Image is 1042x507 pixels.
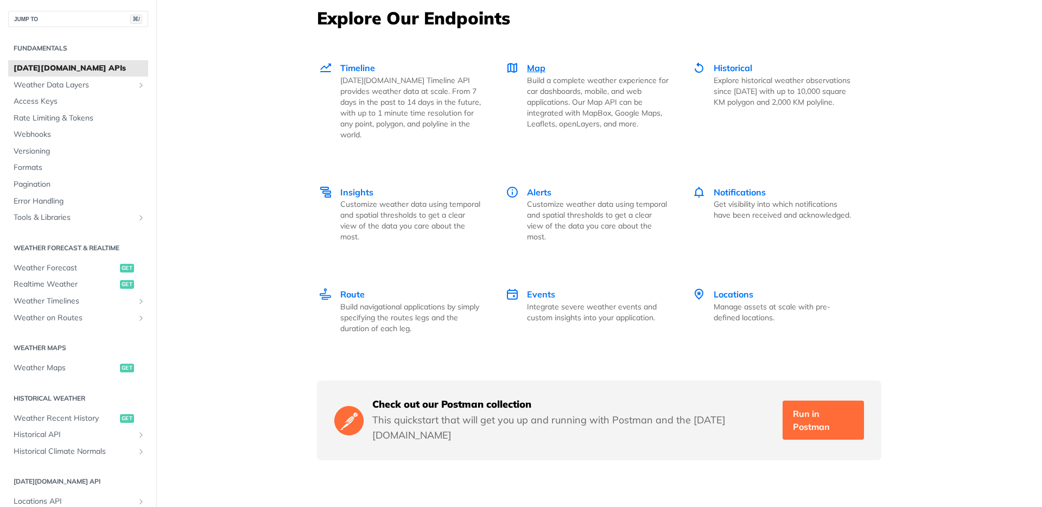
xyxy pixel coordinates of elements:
[14,162,145,173] span: Formats
[494,39,681,163] a: Map Map Build a complete weather experience for car dashboards, mobile, and web applications. Our...
[8,193,148,210] a: Error Handling
[8,477,148,486] h2: [DATE][DOMAIN_NAME] API
[340,187,373,198] span: Insights
[506,288,519,301] img: Events
[137,81,145,90] button: Show subpages for Weather Data Layers
[8,293,148,309] a: Weather TimelinesShow subpages for Weather Timelines
[14,429,134,440] span: Historical API
[137,297,145,306] button: Show subpages for Weather Timelines
[692,186,706,199] img: Notifications
[317,6,881,30] h3: Explore Our Endpoints
[14,129,145,140] span: Webhooks
[372,398,774,411] h5: Check out our Postman collection
[8,143,148,160] a: Versioning
[14,196,145,207] span: Error Handling
[506,186,519,199] img: Alerts
[120,264,134,272] span: get
[8,276,148,293] a: Realtime Weatherget
[14,313,134,324] span: Weather on Routes
[494,265,681,357] a: Events Events Integrate severe weather events and custom insights into your application.
[137,213,145,222] button: Show subpages for Tools & Libraries
[8,11,148,27] button: JUMP TO⌘/
[137,430,145,439] button: Show subpages for Historical API
[714,301,855,323] p: Manage assets at scale with pre-defined locations.
[8,93,148,110] a: Access Keys
[692,288,706,301] img: Locations
[8,176,148,193] a: Pagination
[14,263,117,274] span: Weather Forecast
[692,61,706,74] img: Historical
[14,413,117,424] span: Weather Recent History
[340,75,482,140] p: [DATE][DOMAIN_NAME] Timeline API provides weather data at scale. From 7 days in the past to 14 da...
[137,314,145,322] button: Show subpages for Weather on Routes
[8,260,148,276] a: Weather Forecastget
[318,39,494,163] a: Timeline Timeline [DATE][DOMAIN_NAME] Timeline API provides weather data at scale. From 7 days in...
[8,427,148,443] a: Historical APIShow subpages for Historical API
[783,401,864,440] a: Run in Postman
[14,113,145,124] span: Rate Limiting & Tokens
[319,186,332,199] img: Insights
[8,160,148,176] a: Formats
[318,265,494,357] a: Route Route Build navigational applications by simply specifying the routes legs and the duration...
[319,288,332,301] img: Route
[527,199,669,242] p: Customize weather data using temporal and spatial thresholds to get a clear view of the data you ...
[340,199,482,242] p: Customize weather data using temporal and spatial thresholds to get a clear view of the data you ...
[14,496,134,507] span: Locations API
[527,301,669,323] p: Integrate severe weather events and custom insights into your application.
[8,43,148,53] h2: Fundamentals
[14,96,145,107] span: Access Keys
[14,146,145,157] span: Versioning
[681,265,867,357] a: Locations Locations Manage assets at scale with pre-defined locations.
[14,296,134,307] span: Weather Timelines
[14,279,117,290] span: Realtime Weather
[8,243,148,253] h2: Weather Forecast & realtime
[340,62,375,73] span: Timeline
[14,80,134,91] span: Weather Data Layers
[137,447,145,456] button: Show subpages for Historical Climate Normals
[8,77,148,93] a: Weather Data LayersShow subpages for Weather Data Layers
[120,364,134,372] span: get
[8,443,148,460] a: Historical Climate NormalsShow subpages for Historical Climate Normals
[714,289,753,300] span: Locations
[8,410,148,427] a: Weather Recent Historyget
[8,110,148,126] a: Rate Limiting & Tokens
[120,280,134,289] span: get
[372,413,774,443] p: This quickstart that will get you up and running with Postman and the [DATE][DOMAIN_NAME]
[137,497,145,506] button: Show subpages for Locations API
[14,363,117,373] span: Weather Maps
[130,15,142,24] span: ⌘/
[527,289,555,300] span: Events
[681,163,867,265] a: Notifications Notifications Get visibility into which notifications have been received and acknow...
[527,187,551,198] span: Alerts
[14,63,145,74] span: [DATE][DOMAIN_NAME] APIs
[340,289,365,300] span: Route
[14,212,134,223] span: Tools & Libraries
[714,75,855,107] p: Explore historical weather observations since [DATE] with up to 10,000 square KM polygon and 2,00...
[714,199,855,220] p: Get visibility into which notifications have been received and acknowledged.
[319,61,332,74] img: Timeline
[494,163,681,265] a: Alerts Alerts Customize weather data using temporal and spatial thresholds to get a clear view of...
[8,310,148,326] a: Weather on RoutesShow subpages for Weather on Routes
[318,163,494,265] a: Insights Insights Customize weather data using temporal and spatial thresholds to get a clear vie...
[334,404,364,436] img: Postman Logo
[527,75,669,129] p: Build a complete weather experience for car dashboards, mobile, and web applications. Our Map API...
[8,394,148,403] h2: Historical Weather
[120,414,134,423] span: get
[714,62,752,73] span: Historical
[8,210,148,226] a: Tools & LibrariesShow subpages for Tools & Libraries
[14,446,134,457] span: Historical Climate Normals
[8,126,148,143] a: Webhooks
[506,61,519,74] img: Map
[527,62,545,73] span: Map
[8,60,148,77] a: [DATE][DOMAIN_NAME] APIs
[14,179,145,190] span: Pagination
[340,301,482,334] p: Build navigational applications by simply specifying the routes legs and the duration of each leg.
[681,39,867,163] a: Historical Historical Explore historical weather observations since [DATE] with up to 10,000 squa...
[714,187,766,198] span: Notifications
[8,343,148,353] h2: Weather Maps
[8,360,148,376] a: Weather Mapsget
